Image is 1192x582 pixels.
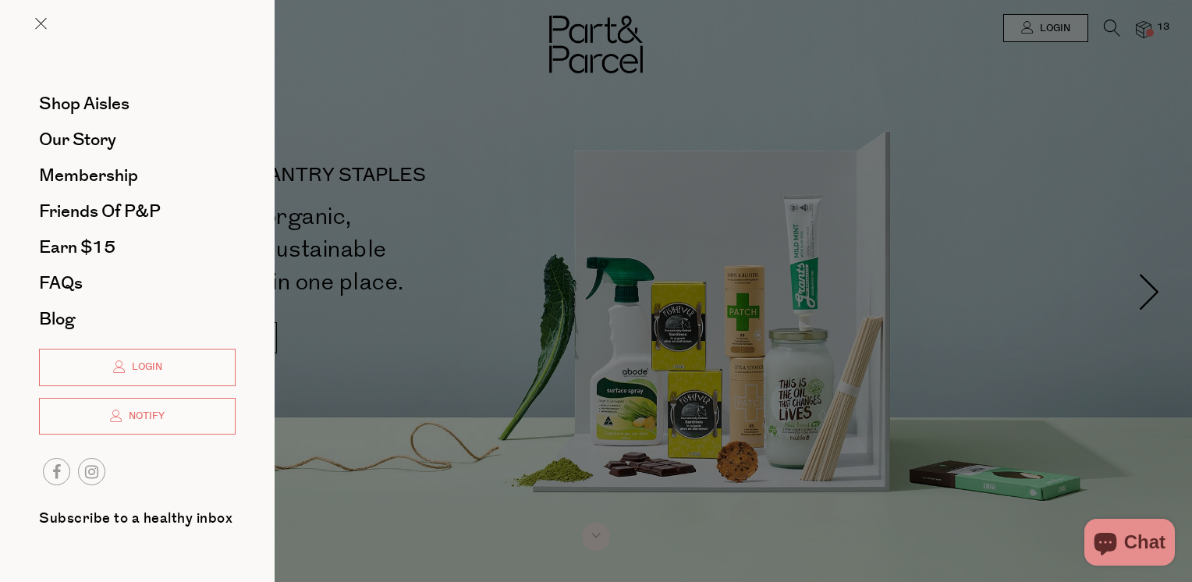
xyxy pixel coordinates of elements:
span: Earn $15 [39,235,115,260]
a: Blog [39,311,236,328]
label: Subscribe to a healthy inbox [39,512,232,531]
a: Earn $15 [39,239,236,256]
span: Blog [39,307,75,332]
span: Shop Aisles [39,91,129,116]
span: Notify [125,410,165,423]
span: FAQs [39,271,83,296]
a: FAQs [39,275,236,292]
span: Friends of P&P [39,199,161,224]
span: Login [128,360,162,374]
span: Our Story [39,127,116,152]
inbox-online-store-chat: Shopify online store chat [1080,519,1180,570]
a: Notify [39,398,236,435]
a: Shop Aisles [39,95,236,112]
a: Our Story [39,131,236,148]
a: Membership [39,167,236,184]
a: Friends of P&P [39,203,236,220]
a: Login [39,349,236,386]
span: Membership [39,163,138,188]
